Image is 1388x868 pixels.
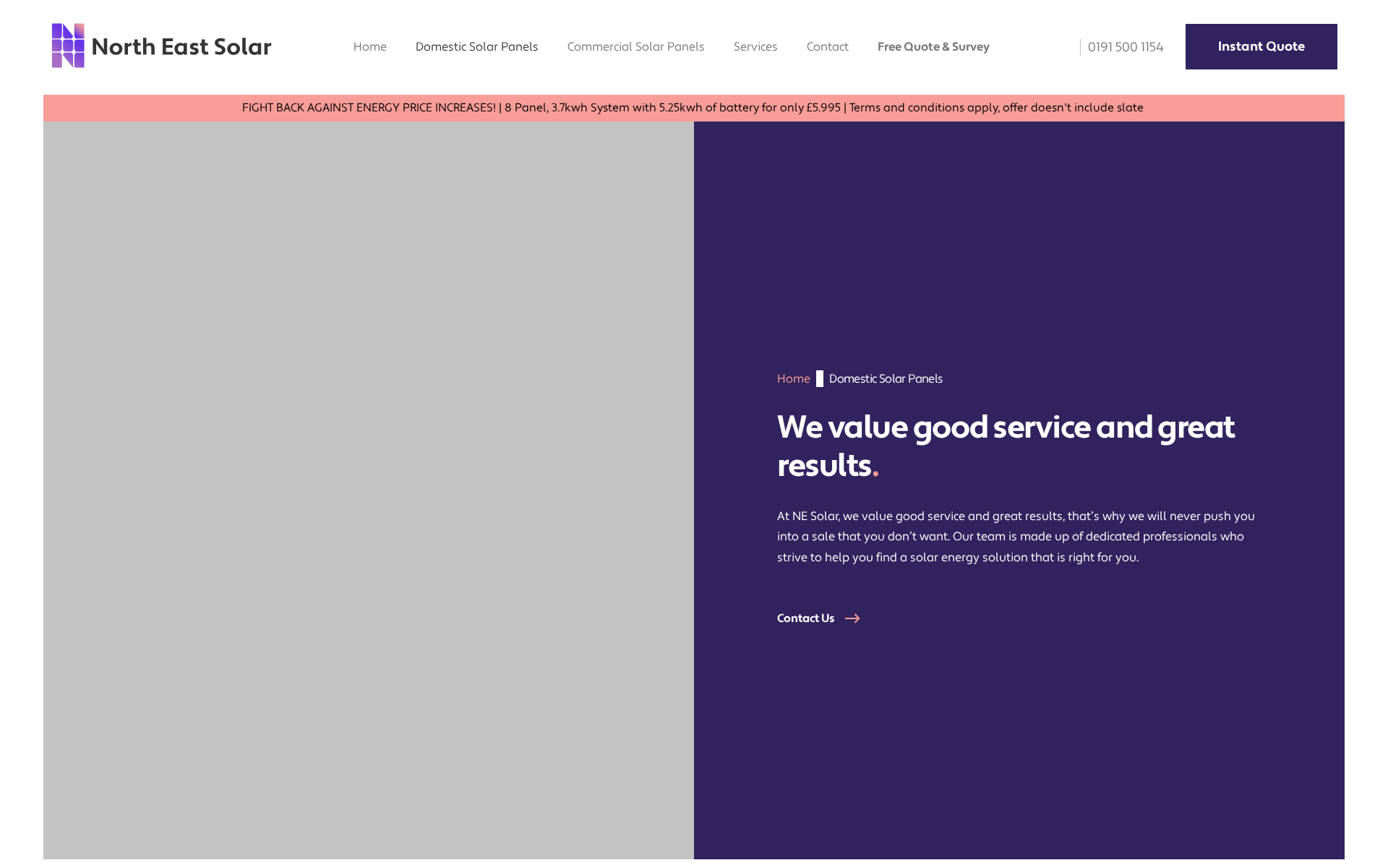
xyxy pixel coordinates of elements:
a: Services [734,39,778,54]
a: Free Quote & Survey [878,39,990,54]
a: Contact [807,39,849,54]
a: 0191 500 1154 [1070,39,1164,56]
a: Domestic Solar Panels [416,39,539,54]
span: . [872,446,879,486]
a: Instant Quote [1186,24,1337,69]
img: phone icon [1080,39,1081,56]
a: Commercial Solar Panels [567,39,705,54]
p: At NE Solar, we value good service and great results, that’s why we will never push you into a sa... [777,506,1261,567]
img: north east solar employees putting solar panels on a domestic house [43,122,694,859]
h1: We value good service and great results [777,409,1261,485]
a: Home [777,371,810,386]
img: gif;base64,R0lGODdhAQABAPAAAMPDwwAAACwAAAAAAQABAAACAkQBADs= [816,370,823,387]
span: Domestic Solar Panels [829,370,943,387]
a: Home [354,39,387,54]
img: north east solar logo [51,22,273,69]
a: Contact Us [777,611,878,626]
